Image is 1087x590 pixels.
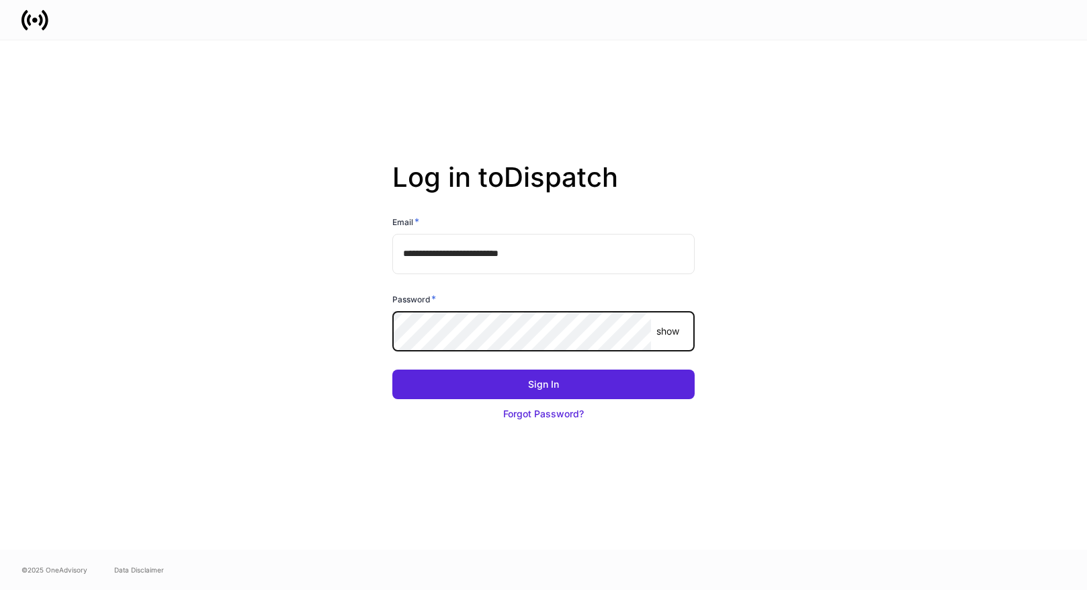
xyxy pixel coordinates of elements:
h6: Email [392,215,419,228]
button: Forgot Password? [392,399,695,429]
div: Forgot Password? [503,407,584,421]
span: © 2025 OneAdvisory [21,564,87,575]
button: Sign In [392,370,695,399]
h2: Log in to Dispatch [392,161,695,215]
a: Data Disclaimer [114,564,164,575]
p: show [656,325,679,338]
div: Sign In [528,378,559,391]
h6: Password [392,292,436,306]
